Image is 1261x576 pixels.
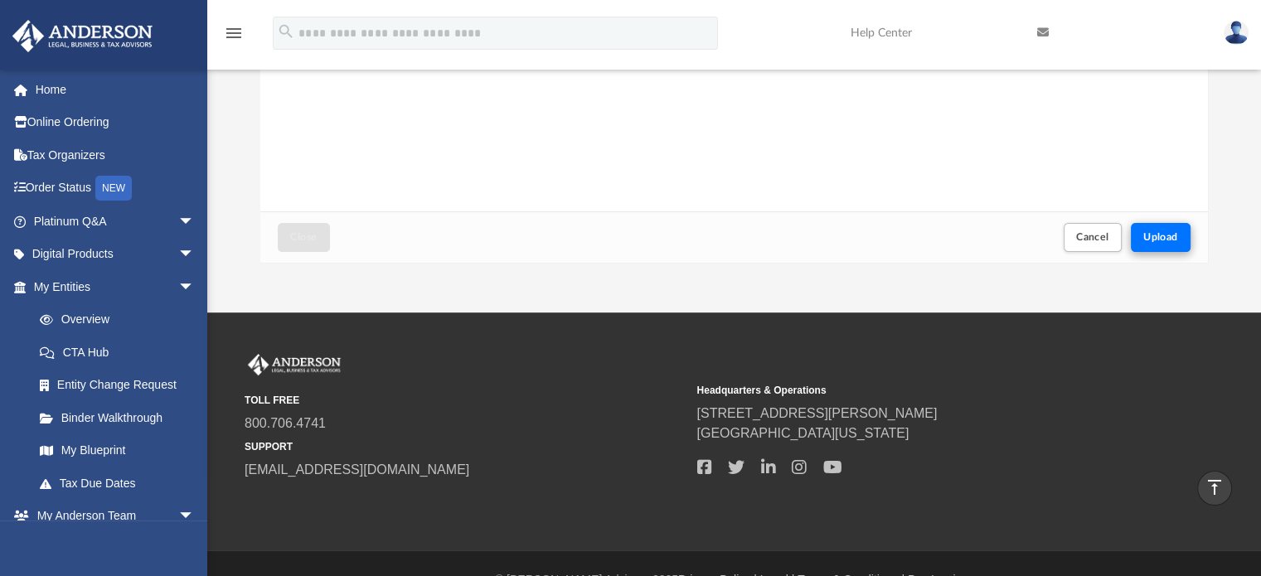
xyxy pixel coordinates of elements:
[12,270,220,303] a: My Entitiesarrow_drop_down
[224,31,244,43] a: menu
[178,270,211,304] span: arrow_drop_down
[178,238,211,272] span: arrow_drop_down
[1064,223,1122,252] button: Cancel
[12,205,220,238] a: Platinum Q&Aarrow_drop_down
[1143,232,1178,242] span: Upload
[245,354,344,375] img: Anderson Advisors Platinum Portal
[277,22,295,41] i: search
[12,106,220,139] a: Online Ordering
[1205,477,1225,497] i: vertical_align_top
[95,176,132,201] div: NEW
[290,232,317,242] span: Close
[696,383,1137,398] small: Headquarters & Operations
[1224,21,1249,45] img: User Pic
[278,223,329,252] button: Close
[23,336,220,369] a: CTA Hub
[245,416,326,430] a: 800.706.4741
[7,20,158,52] img: Anderson Advisors Platinum Portal
[178,500,211,534] span: arrow_drop_down
[245,393,685,408] small: TOLL FREE
[224,23,244,43] i: menu
[696,426,909,440] a: [GEOGRAPHIC_DATA][US_STATE]
[12,138,220,172] a: Tax Organizers
[12,172,220,206] a: Order StatusNEW
[23,303,220,336] a: Overview
[12,238,220,271] a: Digital Productsarrow_drop_down
[1197,471,1232,506] a: vertical_align_top
[696,406,937,420] a: [STREET_ADDRESS][PERSON_NAME]
[23,434,211,467] a: My Blueprint
[245,439,685,454] small: SUPPORT
[23,401,220,434] a: Binder Walkthrough
[23,369,220,402] a: Entity Change Request
[178,205,211,239] span: arrow_drop_down
[245,462,469,477] a: [EMAIL_ADDRESS][DOMAIN_NAME]
[1076,232,1109,242] span: Cancel
[1131,223,1191,252] button: Upload
[12,73,220,106] a: Home
[23,467,220,500] a: Tax Due Dates
[12,500,211,533] a: My Anderson Teamarrow_drop_down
